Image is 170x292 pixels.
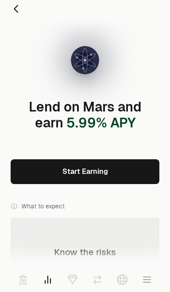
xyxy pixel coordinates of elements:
span: Lend on Mars and earn [29,98,142,131]
span: 5.99 % APY [66,114,135,131]
div: What to expect [11,195,159,218]
img: ATOM [71,46,99,74]
div: Know the risks [54,246,116,258]
a: Start Earning [11,159,159,184]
